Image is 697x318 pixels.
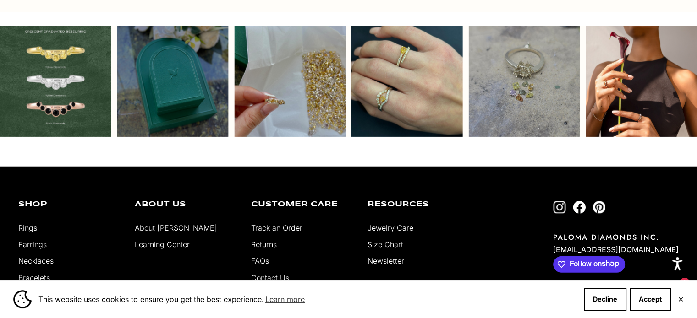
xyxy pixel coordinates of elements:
[468,26,580,137] div: Instagram post opens in a popup
[251,201,354,208] p: Customer Care
[553,201,566,214] a: Follow on Instagram
[18,273,50,282] a: Bracelets
[553,243,679,256] p: [EMAIL_ADDRESS][DOMAIN_NAME]
[678,296,684,302] button: Close
[135,223,217,232] a: About [PERSON_NAME]
[135,240,190,249] a: Learning Center
[117,26,229,137] div: Instagram post opens in a popup
[251,240,277,249] a: Returns
[368,201,470,208] p: Resources
[573,201,586,214] a: Follow on Facebook
[251,256,269,265] a: FAQs
[135,201,237,208] p: About Us
[553,232,679,243] p: PALOMA DIAMONDS INC.
[18,223,37,232] a: Rings
[584,288,626,311] button: Decline
[368,223,413,232] a: Jewelry Care
[18,201,121,208] p: Shop
[13,290,32,308] img: Cookie banner
[38,292,576,306] span: This website uses cookies to ensure you get the best experience.
[18,256,54,265] a: Necklaces
[586,26,697,137] div: Instagram post opens in a popup
[264,292,306,306] a: Learn more
[351,26,463,137] div: Instagram post opens in a popup
[234,26,346,137] div: Instagram post opens in a popup
[251,223,302,232] a: Track an Order
[593,201,605,214] a: Follow on Pinterest
[18,240,47,249] a: Earrings
[251,273,289,282] a: Contact Us
[368,256,404,265] a: Newsletter
[368,240,403,249] a: Size Chart
[630,288,671,311] button: Accept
